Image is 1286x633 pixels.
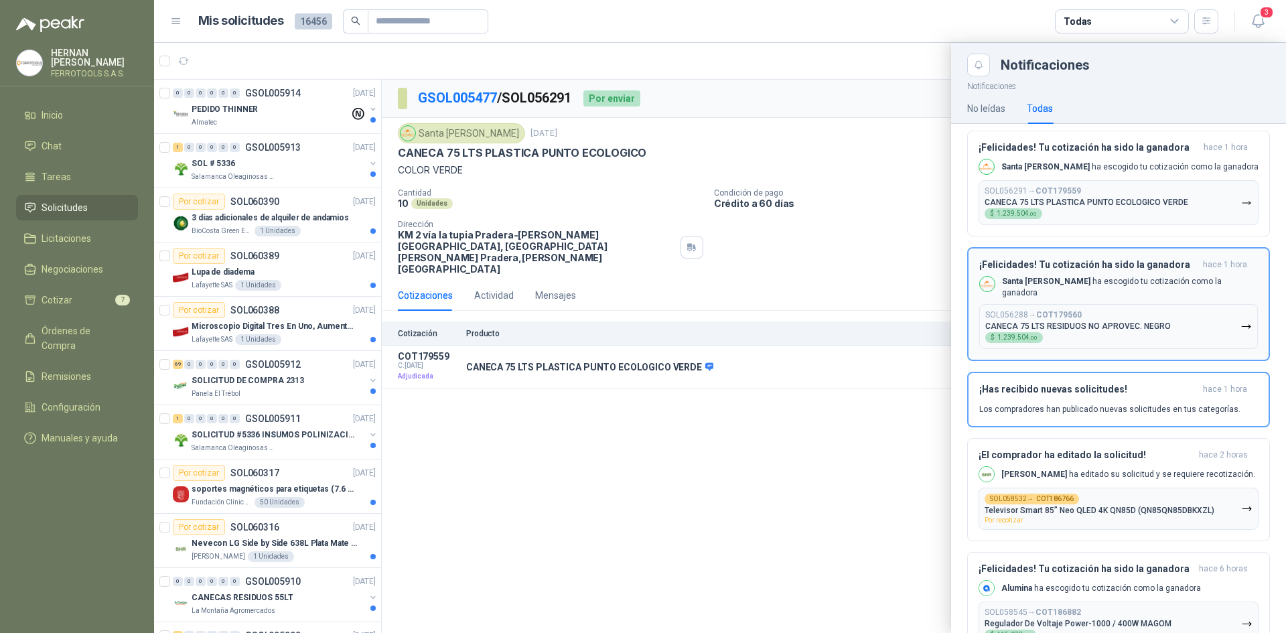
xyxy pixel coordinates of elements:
[985,332,1043,343] div: $
[997,210,1037,217] span: 1.239.504
[997,334,1038,341] span: 1.239.504
[1029,211,1037,217] span: ,00
[1002,276,1258,299] p: ha escogido tu cotización como la ganadora
[979,488,1259,530] button: SOL058532→COT186766Televisor Smart 85” Neo QLED 4K QN85D (QN85QN85DBKXZL)Por recotizar
[951,76,1286,93] p: Notificaciones
[967,247,1270,361] button: ¡Felicidades! Tu cotización ha sido la ganadorahace 1 hora Company LogoSanta [PERSON_NAME] ha esc...
[979,304,1258,349] button: SOL056288→COT179560CANECA 75 LTS RESIDUOS NO APROVEC. NEGRO$1.239.504,00
[979,180,1259,225] button: SOL056291→COT179559CANECA 75 LTS PLASTICA PUNTO ECOLOGICO VERDE$1.239.504,00
[985,494,1079,504] div: SOL058532 →
[985,310,1082,320] p: SOL056288 →
[985,516,1023,524] span: Por recotizar
[979,581,994,595] img: Company Logo
[979,467,994,482] img: Company Logo
[1246,9,1270,33] button: 3
[42,200,88,215] span: Solicitudes
[1203,384,1247,395] span: hace 1 hora
[16,318,138,358] a: Órdenes de Compra
[42,369,91,384] span: Remisiones
[985,198,1188,207] p: CANECA 75 LTS PLASTICA PUNTO ECOLOGICO VERDE
[979,403,1240,415] p: Los compradores han publicado nuevas solicitudes en tus categorías.
[979,142,1198,153] h3: ¡Felicidades! Tu cotización ha sido la ganadora
[985,208,1042,219] div: $
[979,159,994,174] img: Company Logo
[979,449,1194,461] h3: ¡El comprador ha editado la solicitud!
[1259,6,1274,19] span: 3
[985,186,1081,196] p: SOL056291 →
[1199,449,1248,461] span: hace 2 horas
[1001,161,1259,173] p: ha escogido tu cotización como la ganadora
[16,133,138,159] a: Chat
[16,257,138,282] a: Negociaciones
[985,608,1081,618] p: SOL058545 →
[979,384,1198,395] h3: ¡Has recibido nuevas solicitudes!
[1203,259,1247,271] span: hace 1 hora
[1036,310,1082,320] b: COT179560
[1027,101,1053,116] div: Todas
[42,431,118,445] span: Manuales y ayuda
[42,139,62,153] span: Chat
[42,169,71,184] span: Tareas
[979,563,1194,575] h3: ¡Felicidades! Tu cotización ha sido la ganadora
[985,506,1214,515] p: Televisor Smart 85” Neo QLED 4K QN85D (QN85QN85DBKXZL)
[16,425,138,451] a: Manuales y ayuda
[985,322,1171,331] p: CANECA 75 LTS RESIDUOS NO APROVEC. NEGRO
[51,48,138,67] p: HERNAN [PERSON_NAME]
[16,102,138,128] a: Inicio
[16,395,138,420] a: Configuración
[1204,142,1248,153] span: hace 1 hora
[42,293,72,307] span: Cotizar
[1029,335,1038,341] span: ,00
[16,287,138,313] a: Cotizar7
[967,101,1005,116] div: No leídas
[1001,583,1032,593] b: Alumina
[198,11,284,31] h1: Mis solicitudes
[17,50,42,76] img: Company Logo
[16,364,138,389] a: Remisiones
[1035,608,1081,617] b: COT186882
[16,226,138,251] a: Licitaciones
[1002,277,1090,286] b: Santa [PERSON_NAME]
[967,54,990,76] button: Close
[1001,469,1255,480] p: ha editado su solicitud y se requiere recotización.
[42,231,91,246] span: Licitaciones
[351,16,360,25] span: search
[42,324,125,353] span: Órdenes de Compra
[42,400,100,415] span: Configuración
[1036,496,1074,502] b: COT186766
[42,108,63,123] span: Inicio
[115,295,130,305] span: 7
[16,16,84,32] img: Logo peakr
[980,277,995,291] img: Company Logo
[979,259,1198,271] h3: ¡Felicidades! Tu cotización ha sido la ganadora
[985,619,1171,628] p: Regulador De Voltaje Power-1000 / 400W MAGOM
[1001,470,1067,479] b: [PERSON_NAME]
[967,131,1270,236] button: ¡Felicidades! Tu cotización ha sido la ganadorahace 1 hora Company LogoSanta [PERSON_NAME] ha esc...
[1001,58,1270,72] div: Notificaciones
[1001,162,1090,171] b: Santa [PERSON_NAME]
[1035,186,1081,196] b: COT179559
[1064,14,1092,29] div: Todas
[16,164,138,190] a: Tareas
[967,438,1270,541] button: ¡El comprador ha editado la solicitud!hace 2 horas Company Logo[PERSON_NAME] ha editado su solici...
[295,13,332,29] span: 16456
[1001,583,1201,594] p: ha escogido tu cotización como la ganadora
[42,262,103,277] span: Negociaciones
[51,70,138,78] p: FERROTOOLS S.A.S.
[16,195,138,220] a: Solicitudes
[1199,563,1248,575] span: hace 6 horas
[967,372,1270,427] button: ¡Has recibido nuevas solicitudes!hace 1 hora Los compradores han publicado nuevas solicitudes en ...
